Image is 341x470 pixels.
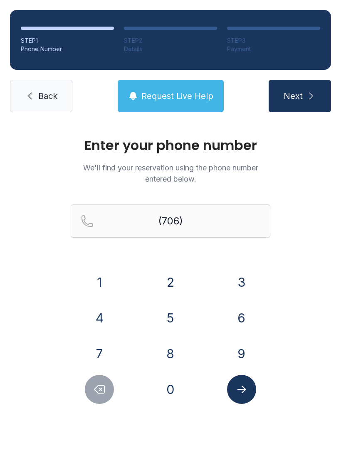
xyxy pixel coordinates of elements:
button: 9 [227,339,256,368]
div: Phone Number [21,45,114,53]
p: We'll find your reservation using the phone number entered below. [71,162,270,185]
button: Delete number [85,375,114,404]
button: 5 [156,303,185,332]
span: Request Live Help [141,90,213,102]
button: 2 [156,268,185,297]
button: 0 [156,375,185,404]
button: Submit lookup form [227,375,256,404]
button: 6 [227,303,256,332]
div: STEP 2 [124,37,217,45]
div: STEP 1 [21,37,114,45]
button: 3 [227,268,256,297]
span: Next [284,90,303,102]
div: Details [124,45,217,53]
button: 4 [85,303,114,332]
button: 7 [85,339,114,368]
h1: Enter your phone number [71,139,270,152]
div: Payment [227,45,320,53]
button: 8 [156,339,185,368]
button: 1 [85,268,114,297]
input: Reservation phone number [71,204,270,238]
span: Back [38,90,57,102]
div: STEP 3 [227,37,320,45]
